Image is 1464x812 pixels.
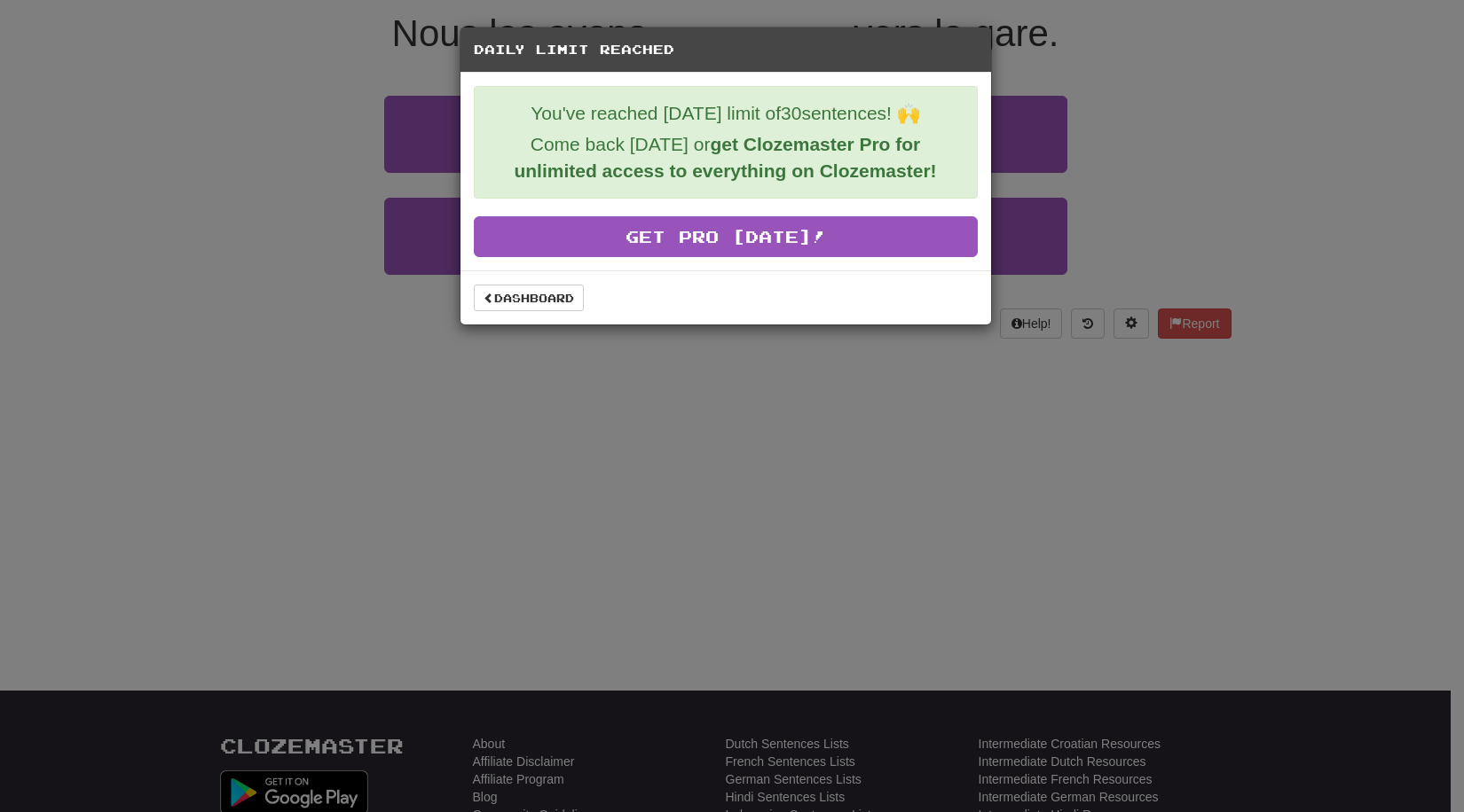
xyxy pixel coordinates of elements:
p: Come back [DATE] or [488,131,964,184]
a: Get Pro [DATE]! [474,216,978,257]
h5: Daily Limit Reached [474,41,978,59]
p: You've reached [DATE] limit of 30 sentences! 🙌 [488,100,964,127]
a: Dashboard [474,285,584,311]
strong: get Clozemaster Pro for unlimited access to everything on Clozemaster! [514,134,936,181]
